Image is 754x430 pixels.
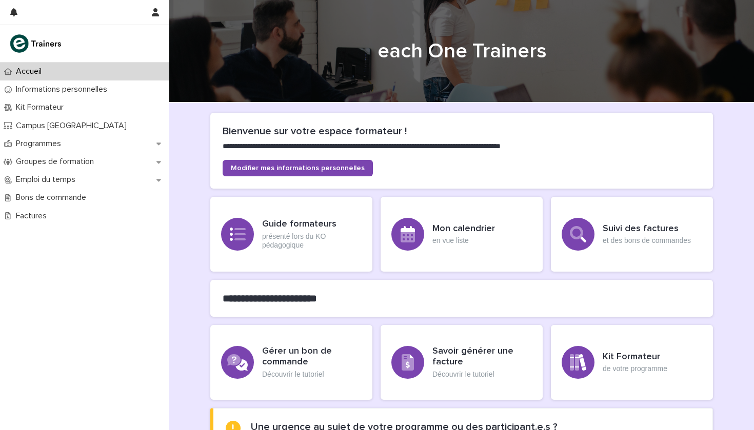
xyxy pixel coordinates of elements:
img: K0CqGN7SDeD6s4JG8KQk [8,33,65,54]
p: Découvrir le tutoriel [262,370,362,379]
a: Kit Formateurde votre programme [551,325,713,400]
p: Campus [GEOGRAPHIC_DATA] [12,121,135,131]
h3: Guide formateurs [262,219,362,230]
p: Informations personnelles [12,85,115,94]
p: Programmes [12,139,69,149]
span: Modifier mes informations personnelles [231,165,365,172]
h3: Kit Formateur [603,352,667,363]
p: Kit Formateur [12,103,72,112]
a: Suivi des factureset des bons de commandes [551,197,713,272]
p: et des bons de commandes [603,236,691,245]
h3: Savoir générer une facture [432,346,532,368]
h1: each One Trainers [210,39,713,64]
p: Accueil [12,67,50,76]
p: Bons de commande [12,193,94,202]
a: Savoir générer une factureDécouvrir le tutoriel [381,325,543,400]
a: Modifier mes informations personnelles [223,160,373,176]
h3: Suivi des factures [603,223,691,235]
p: de votre programme [603,364,667,373]
a: Gérer un bon de commandeDécouvrir le tutoriel [210,325,372,400]
p: Groupes de formation [12,157,102,167]
p: présenté lors du KO pédagogique [262,232,362,250]
h2: Bienvenue sur votre espace formateur ! [223,125,701,137]
p: Factures [12,211,55,221]
p: en vue liste [432,236,495,245]
h3: Mon calendrier [432,223,495,235]
p: Découvrir le tutoriel [432,370,532,379]
a: Guide formateursprésenté lors du KO pédagogique [210,197,372,272]
a: Mon calendrieren vue liste [381,197,543,272]
h3: Gérer un bon de commande [262,346,362,368]
p: Emploi du temps [12,175,84,185]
